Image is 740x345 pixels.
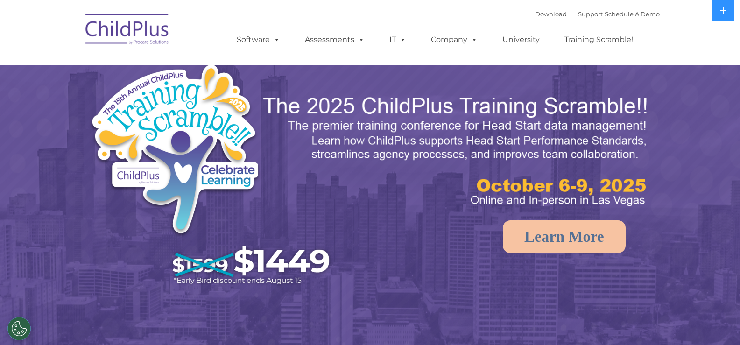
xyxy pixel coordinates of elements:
[555,30,644,49] a: Training Scramble!!
[296,30,374,49] a: Assessments
[578,10,603,18] a: Support
[493,30,549,49] a: University
[227,30,289,49] a: Software
[535,10,660,18] font: |
[380,30,416,49] a: IT
[422,30,487,49] a: Company
[503,220,626,253] a: Learn More
[535,10,567,18] a: Download
[7,317,31,340] button: Cookies Settings
[81,7,174,54] img: ChildPlus by Procare Solutions
[605,10,660,18] a: Schedule A Demo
